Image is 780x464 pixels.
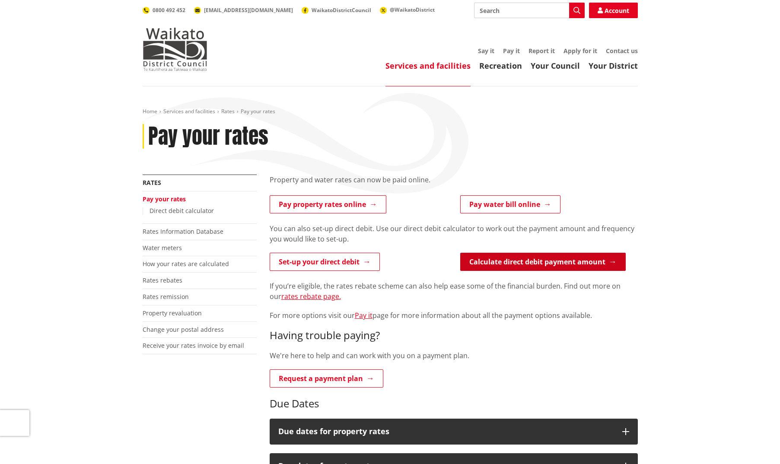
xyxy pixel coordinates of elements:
a: Pay it [355,311,372,320]
a: Contact us [606,47,638,55]
a: [EMAIL_ADDRESS][DOMAIN_NAME] [194,6,293,14]
button: Due dates for property rates [270,419,638,445]
a: Account [589,3,638,18]
a: Request a payment plan [270,369,383,388]
a: How your rates are calculated [143,260,229,268]
span: WaikatoDistrictCouncil [312,6,371,14]
a: Rates [221,108,235,115]
a: Water meters [143,244,182,252]
span: 0800 492 452 [153,6,185,14]
div: Property and water rates can now be paid online. [270,175,638,195]
a: Change your postal address [143,325,224,334]
a: Property revaluation [143,309,202,317]
p: For more options visit our page for more information about all the payment options available. [270,310,638,321]
a: Pay your rates [143,195,186,203]
p: If you’re eligible, the rates rebate scheme can also help ease some of the financial burden. Find... [270,281,638,302]
a: rates rebate page. [281,292,341,301]
a: Set-up your direct debit [270,253,380,271]
a: Home [143,108,157,115]
a: WaikatoDistrictCouncil [302,6,371,14]
a: Say it [478,47,494,55]
h3: Having trouble paying? [270,329,638,342]
a: Recreation [479,60,522,71]
nav: breadcrumb [143,108,638,115]
a: Your Council [531,60,580,71]
iframe: Messenger Launcher [740,428,771,459]
a: Rates rebates [143,276,182,284]
img: Waikato District Council - Te Kaunihera aa Takiwaa o Waikato [143,28,207,71]
a: Services and facilities [163,108,215,115]
input: Search input [474,3,585,18]
a: Rates [143,178,161,187]
span: Pay your rates [241,108,275,115]
a: @WaikatoDistrict [380,6,435,13]
a: Services and facilities [385,60,471,71]
p: We're here to help and can work with you on a payment plan. [270,350,638,361]
h3: Due Dates [270,397,638,410]
h1: Pay your rates [148,124,268,149]
span: [EMAIL_ADDRESS][DOMAIN_NAME] [204,6,293,14]
a: Rates remission [143,292,189,301]
h3: Due dates for property rates [278,427,614,436]
a: Receive your rates invoice by email [143,341,244,350]
a: Pay water bill online [460,195,560,213]
span: @WaikatoDistrict [390,6,435,13]
a: Your District [589,60,638,71]
a: Pay it [503,47,520,55]
a: Rates Information Database [143,227,223,235]
a: Apply for it [564,47,597,55]
a: Pay property rates online [270,195,386,213]
a: 0800 492 452 [143,6,185,14]
a: Report it [528,47,555,55]
a: Calculate direct debit payment amount [460,253,626,271]
a: Direct debit calculator [150,207,214,215]
p: You can also set-up direct debit. Use our direct debit calculator to work out the payment amount ... [270,223,638,244]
